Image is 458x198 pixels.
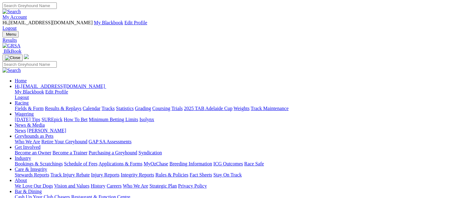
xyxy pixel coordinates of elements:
div: Wagering [15,117,456,122]
a: Integrity Reports [121,172,154,177]
a: Syndication [138,150,162,155]
a: Home [15,78,27,83]
div: About [15,183,456,189]
a: Stay On Track [213,172,242,177]
a: We Love Our Dogs [15,183,53,188]
a: History [91,183,105,188]
a: My Account [2,14,27,20]
a: Track Maintenance [251,106,289,111]
a: Get Involved [15,145,41,150]
a: Strategic Plan [149,183,177,188]
a: About [15,178,27,183]
a: [PERSON_NAME] [27,128,66,133]
div: Racing [15,106,456,111]
a: ICG Outcomes [213,161,243,166]
a: My Blackbook [94,20,123,25]
a: BlkBook [2,49,21,54]
a: Trials [171,106,183,111]
div: Hi,[EMAIL_ADDRESS][DOMAIN_NAME] [15,89,456,100]
a: Edit Profile [124,20,147,25]
a: Stewards Reports [15,172,49,177]
a: Applications & Forms [99,161,142,166]
a: How To Bet [64,117,88,122]
a: Purchasing a Greyhound [89,150,137,155]
img: GRSA [2,43,21,49]
div: Industry [15,161,456,167]
a: My Blackbook [15,89,44,94]
a: Logout [15,95,29,100]
a: [DATE] Tips [15,117,40,122]
a: Fields & Form [15,106,44,111]
a: Industry [15,156,31,161]
a: Logout [2,26,17,31]
span: Menu [6,32,16,37]
a: Retire Your Greyhound [41,139,87,144]
a: Bar & Dining [15,189,42,194]
a: Grading [135,106,151,111]
a: Breeding Information [169,161,212,166]
a: Race Safe [244,161,264,166]
div: My Account [2,20,456,31]
a: Results & Replays [45,106,81,111]
a: MyOzChase [144,161,168,166]
button: Toggle navigation [2,54,23,61]
a: Who We Are [15,139,40,144]
a: Care & Integrity [15,167,47,172]
a: News [15,128,26,133]
input: Search [2,2,57,9]
div: Greyhounds as Pets [15,139,456,145]
div: Care & Integrity [15,172,456,178]
a: Hi,[EMAIL_ADDRESS][DOMAIN_NAME] [15,84,106,89]
span: BlkBook [4,49,21,54]
a: Track Injury Rebate [50,172,90,177]
a: Rules & Policies [155,172,188,177]
img: Search [2,68,21,73]
a: Coursing [152,106,170,111]
a: Calendar [83,106,100,111]
img: Close [5,55,20,60]
a: Wagering [15,111,34,117]
a: SUREpick [41,117,62,122]
a: GAP SA Assessments [89,139,132,144]
a: Become a Trainer [52,150,87,155]
a: Fact Sheets [190,172,212,177]
a: Bookings & Scratchings [15,161,63,166]
img: Search [2,9,21,14]
a: Weights [234,106,250,111]
div: News & Media [15,128,456,133]
a: Who We Are [123,183,148,188]
a: Privacy Policy [178,183,207,188]
a: Careers [107,183,122,188]
a: Tracks [102,106,115,111]
a: Racing [15,100,29,105]
a: Greyhounds as Pets [15,133,53,139]
input: Search [2,61,57,68]
span: Hi, [EMAIL_ADDRESS][DOMAIN_NAME] [2,20,93,25]
a: 2025 TAB Adelaide Cup [184,106,232,111]
a: Schedule of Fees [64,161,97,166]
a: Vision and Values [54,183,89,188]
span: Hi, [EMAIL_ADDRESS][DOMAIN_NAME] [15,84,105,89]
img: logo-grsa-white.png [24,54,29,59]
a: News & Media [15,122,45,128]
a: Edit Profile [45,89,68,94]
a: Minimum Betting Limits [89,117,138,122]
a: Injury Reports [91,172,119,177]
a: Statistics [116,106,134,111]
div: Get Involved [15,150,456,156]
button: Toggle navigation [2,31,19,38]
a: Isolynx [139,117,154,122]
a: Become an Owner [15,150,51,155]
a: Results [2,38,456,43]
